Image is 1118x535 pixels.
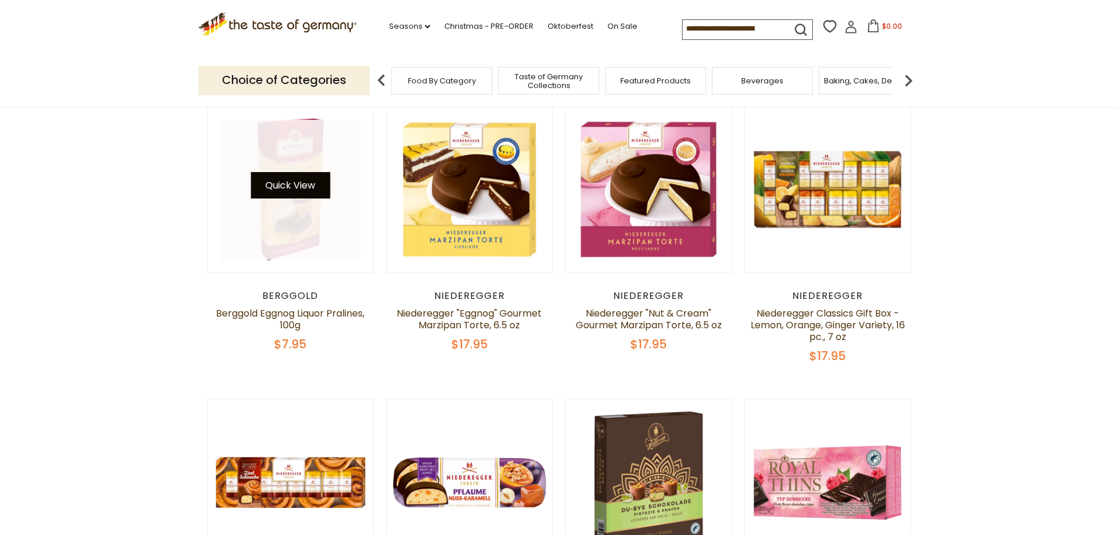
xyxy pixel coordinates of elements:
[860,19,910,37] button: $0.00
[745,106,911,272] img: Niederegger Classics Gift Box -Lemon, Orange, Ginger Variety, 16 pc., 7 oz
[576,307,722,332] a: Niederegger "Nut & Cream" Gourmet Marzipan Torte, 6.5 oz
[566,106,732,272] img: Niederegger "Nut & Cream" Gourmet Marzipan Torte, 6.5 oz
[251,172,330,198] button: Quick View
[408,76,476,85] a: Food By Category
[809,348,846,364] span: $17.95
[444,20,533,33] a: Christmas - PRE-ORDER
[897,69,920,92] img: next arrow
[386,290,553,302] div: Niederegger
[741,76,783,85] a: Beverages
[216,307,364,332] a: Berggold Eggnog Liquor Pralines, 100g
[207,290,374,302] div: Berggold
[397,307,542,332] a: Niederegger "Eggnog" Gourmet Marzipan Torte, 6.5 oz
[620,76,691,85] a: Featured Products
[882,21,902,31] span: $0.00
[824,76,915,85] a: Baking, Cakes, Desserts
[502,72,596,90] a: Taste of Germany Collections
[751,307,905,344] a: Niederegger Classics Gift Box -Lemon, Orange, Ginger Variety, 16 pc., 7 oz
[198,66,370,95] p: Choice of Categories
[370,69,393,92] img: previous arrow
[607,20,637,33] a: On Sale
[274,336,306,352] span: $7.95
[387,106,553,272] img: Niederegger "Eggnog" Gourmet Marzipan Torte, 6.5 oz
[565,290,732,302] div: Niederegger
[451,336,488,352] span: $17.95
[744,290,911,302] div: Niederegger
[630,336,667,352] span: $17.95
[548,20,593,33] a: Oktoberfest
[389,20,430,33] a: Seasons
[208,106,374,272] img: Berggold Eggnog Liquor Pralines, 100g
